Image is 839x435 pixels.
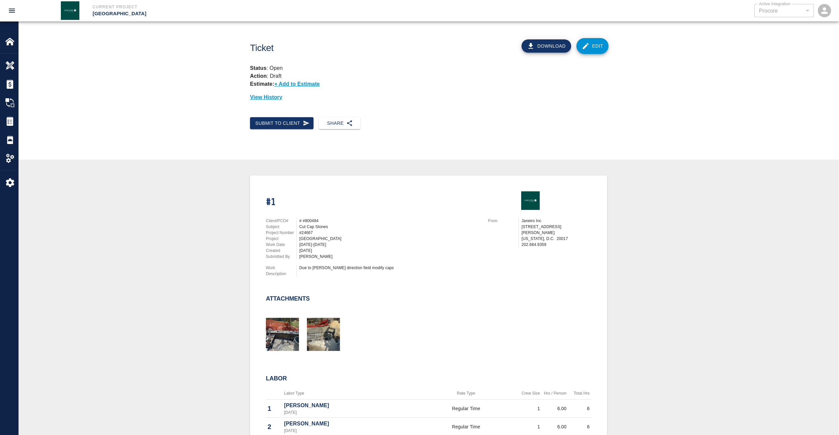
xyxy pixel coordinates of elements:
[414,400,519,418] td: Regular Time
[266,197,480,208] h1: #1
[568,387,591,400] th: Total Hrs
[268,404,281,413] p: 1
[61,1,79,20] img: Janeiro Inc
[266,295,310,303] h2: Attachments
[488,218,519,224] p: From
[250,65,267,71] strong: Status
[266,375,591,382] h2: Labor
[250,64,607,72] p: : Open
[299,230,480,236] div: #24667
[250,73,281,79] p: : Draft
[299,242,480,248] div: [DATE]-[DATE]
[93,4,455,10] p: Current Project
[266,224,296,230] p: Subject
[266,230,296,236] p: Project Number
[522,224,591,242] p: [STREET_ADDRESS][PERSON_NAME] [US_STATE], D.C. 20017
[4,3,20,19] button: open drawer
[542,387,568,400] th: Hrs / Person
[250,43,456,54] h1: Ticket
[250,81,274,87] strong: Estimate:
[319,117,360,129] button: Share
[250,93,607,101] p: View History
[299,236,480,242] div: [GEOGRAPHIC_DATA]
[250,73,267,79] strong: Action
[250,117,314,129] button: Submit to Client
[284,402,412,410] p: [PERSON_NAME]
[414,387,519,400] th: Rate Type
[299,224,480,230] div: Cut Cap Stones
[307,318,340,351] img: thumbnail
[522,39,571,53] button: Download
[266,236,296,242] p: Project
[299,254,480,260] div: [PERSON_NAME]
[284,420,412,428] p: [PERSON_NAME]
[266,242,296,248] p: Work Date
[93,10,455,18] p: [GEOGRAPHIC_DATA]
[521,191,540,210] img: Janeiro Inc
[266,248,296,254] p: Created
[759,7,809,15] div: Procore
[519,387,542,400] th: Crew Size
[266,218,296,224] p: Client/PCO#
[542,400,568,418] td: 6.00
[759,1,790,7] label: Active Integration
[299,265,480,271] div: Due to [PERSON_NAME] direction field modify caps
[299,218,480,224] div: # #800484
[284,428,412,434] p: [DATE]
[299,248,480,254] div: [DATE]
[519,400,542,418] td: 1
[568,400,591,418] td: 6
[266,318,299,351] img: thumbnail
[691,169,839,435] iframe: Chat Widget
[282,387,414,400] th: Labor Type
[522,242,591,248] p: 202.684.9359
[266,265,296,277] p: Work Description
[284,410,412,415] p: [DATE]
[274,81,320,87] p: + Add to Estimate
[576,38,609,54] a: Edit
[522,218,591,224] p: Janeiro Inc
[266,254,296,260] p: Submitted By
[268,422,281,432] p: 2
